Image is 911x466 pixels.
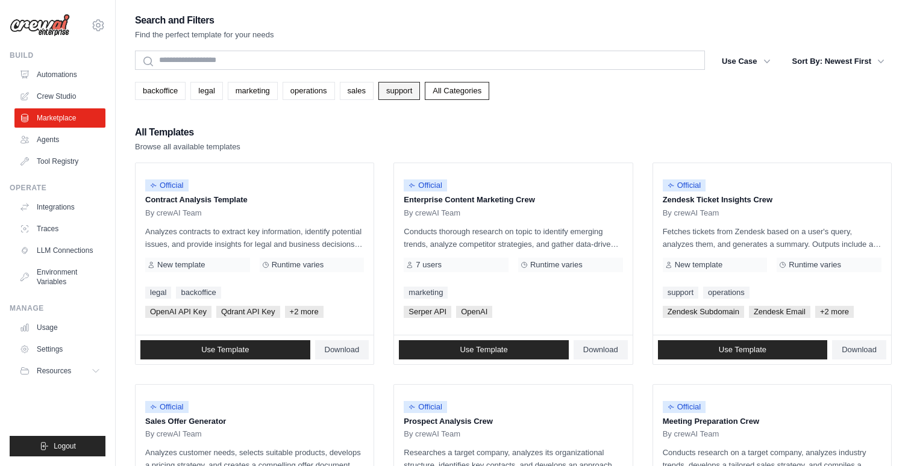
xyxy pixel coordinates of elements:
p: Find the perfect template for your needs [135,29,274,41]
a: Use Template [658,340,828,359]
a: Download [574,340,628,359]
a: support [378,82,420,100]
a: Usage [14,318,105,337]
span: Download [583,345,618,355]
span: Official [145,401,189,413]
p: Meeting Preparation Crew [663,415,881,427]
span: Runtime varies [272,260,324,270]
span: Official [404,401,447,413]
span: Runtime varies [530,260,583,270]
span: Official [404,179,447,191]
span: Resources [37,366,71,376]
p: Prospect Analysis Crew [404,415,622,427]
a: Traces [14,219,105,238]
a: Agents [14,130,105,149]
span: By crewAI Team [663,208,719,218]
span: By crewAI Team [404,208,460,218]
span: Qdrant API Key [216,306,280,318]
span: Runtime varies [789,260,841,270]
span: 7 users [416,260,442,270]
p: Zendesk Ticket Insights Crew [663,194,881,206]
span: Use Template [719,345,766,355]
p: Enterprise Content Marketing Crew [404,194,622,206]
a: Tool Registry [14,152,105,171]
span: By crewAI Team [145,208,202,218]
a: legal [145,287,171,299]
span: Download [325,345,360,355]
span: OpenAI API Key [145,306,211,318]
a: Use Template [140,340,310,359]
span: Official [145,179,189,191]
img: Logo [10,14,70,37]
span: Use Template [460,345,507,355]
a: Use Template [399,340,569,359]
a: marketing [404,287,448,299]
p: Sales Offer Generator [145,415,364,427]
a: sales [340,82,374,100]
span: New template [675,260,722,270]
div: Build [10,51,105,60]
h2: Search and Filters [135,12,274,29]
a: Crew Studio [14,87,105,106]
span: By crewAI Team [404,429,460,439]
a: support [663,287,698,299]
span: Download [842,345,877,355]
span: Zendesk Email [749,306,810,318]
span: Official [663,401,706,413]
a: Automations [14,65,105,84]
a: Marketplace [14,108,105,128]
button: Resources [14,361,105,381]
a: backoffice [176,287,221,299]
span: Logout [54,441,76,451]
a: All Categories [425,82,489,100]
p: Fetches tickets from Zendesk based on a user's query, analyzes them, and generates a summary. Out... [663,225,881,250]
p: Conducts thorough research on topic to identify emerging trends, analyze competitor strategies, a... [404,225,622,250]
a: backoffice [135,82,186,100]
span: Official [663,179,706,191]
span: +2 more [285,306,324,318]
a: marketing [228,82,278,100]
span: OpenAI [456,306,492,318]
button: Use Case [715,51,778,72]
a: Download [832,340,886,359]
span: By crewAI Team [663,429,719,439]
a: LLM Connections [14,241,105,260]
p: Contract Analysis Template [145,194,364,206]
a: Integrations [14,197,105,217]
span: +2 more [815,306,854,318]
button: Logout [10,436,105,456]
p: Analyzes contracts to extract key information, identify potential issues, and provide insights fo... [145,225,364,250]
div: Manage [10,303,105,313]
p: Browse all available templates [135,141,240,153]
span: New template [157,260,205,270]
span: Serper API [404,306,451,318]
a: operations [703,287,750,299]
span: By crewAI Team [145,429,202,439]
a: operations [283,82,335,100]
button: Sort By: Newest First [785,51,892,72]
div: Operate [10,183,105,193]
a: legal [190,82,222,100]
h2: All Templates [135,124,240,141]
span: Zendesk Subdomain [663,306,744,318]
span: Use Template [201,345,249,355]
a: Environment Variables [14,263,105,291]
a: Download [315,340,369,359]
a: Settings [14,340,105,359]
